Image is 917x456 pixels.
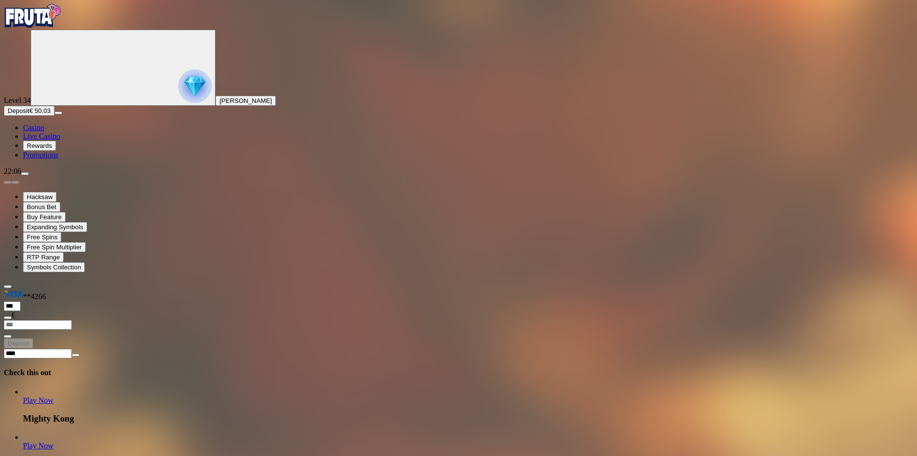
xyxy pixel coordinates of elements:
button: Free Spins [23,232,61,242]
button: next slide [11,181,19,184]
span: Symbols Collection [27,264,81,271]
h3: Mighty Kong [23,413,913,424]
h4: Check this out [4,368,913,377]
span: [PERSON_NAME] [219,97,272,104]
button: Bonus Bet [23,202,60,212]
button: Expanding Symbols [23,222,87,232]
button: menu [21,172,29,175]
input: Search [4,349,72,358]
span: € 50.03 [29,107,50,114]
span: Free Spins [27,234,57,241]
span: Deposit [8,107,29,114]
img: reward progress [178,69,212,103]
a: Fruta [4,21,61,29]
a: Live Casino [23,132,60,140]
button: Depositplus icon€ 50.03 [4,106,55,116]
span: Play Now [23,442,54,450]
article: Mighty Kong [23,388,913,424]
button: Symbols Collection [23,262,85,272]
span: Rewards [27,142,52,149]
span: Buy Feature [27,213,62,221]
nav: Main menu [4,123,913,159]
button: Hacksaw [23,192,57,202]
button: reward progress [31,30,215,106]
span: Hacksaw [27,193,53,200]
button: Free Spin Multiplier [23,242,86,252]
span: Expanding Symbols [27,223,83,231]
img: Visa [4,289,23,299]
button: Deposit [4,338,33,348]
a: King Kong Cash [23,442,54,450]
button: eye icon [4,316,11,319]
img: Fruta [4,4,61,28]
span: 22:06 [4,167,21,175]
span: € [11,311,15,319]
button: menu [55,111,62,114]
button: Hide quick deposit form [4,285,11,288]
a: Mighty Kong [23,396,54,404]
button: RTP Range [23,252,64,262]
button: prev slide [4,181,11,184]
span: Bonus Bet [27,203,57,211]
span: Free Spin Multiplier [27,244,82,251]
button: Rewards [23,141,56,151]
span: Deposit [8,340,29,347]
span: RTP Range [27,254,60,261]
span: Play Now [23,396,54,404]
button: eye icon [4,335,11,338]
a: Promotions [23,151,58,159]
nav: Primary [4,4,913,159]
span: Level 34 [4,96,31,104]
button: clear entry [72,354,79,356]
button: [PERSON_NAME] [215,96,276,106]
a: Casino [23,123,44,132]
button: Buy Feature [23,212,66,222]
